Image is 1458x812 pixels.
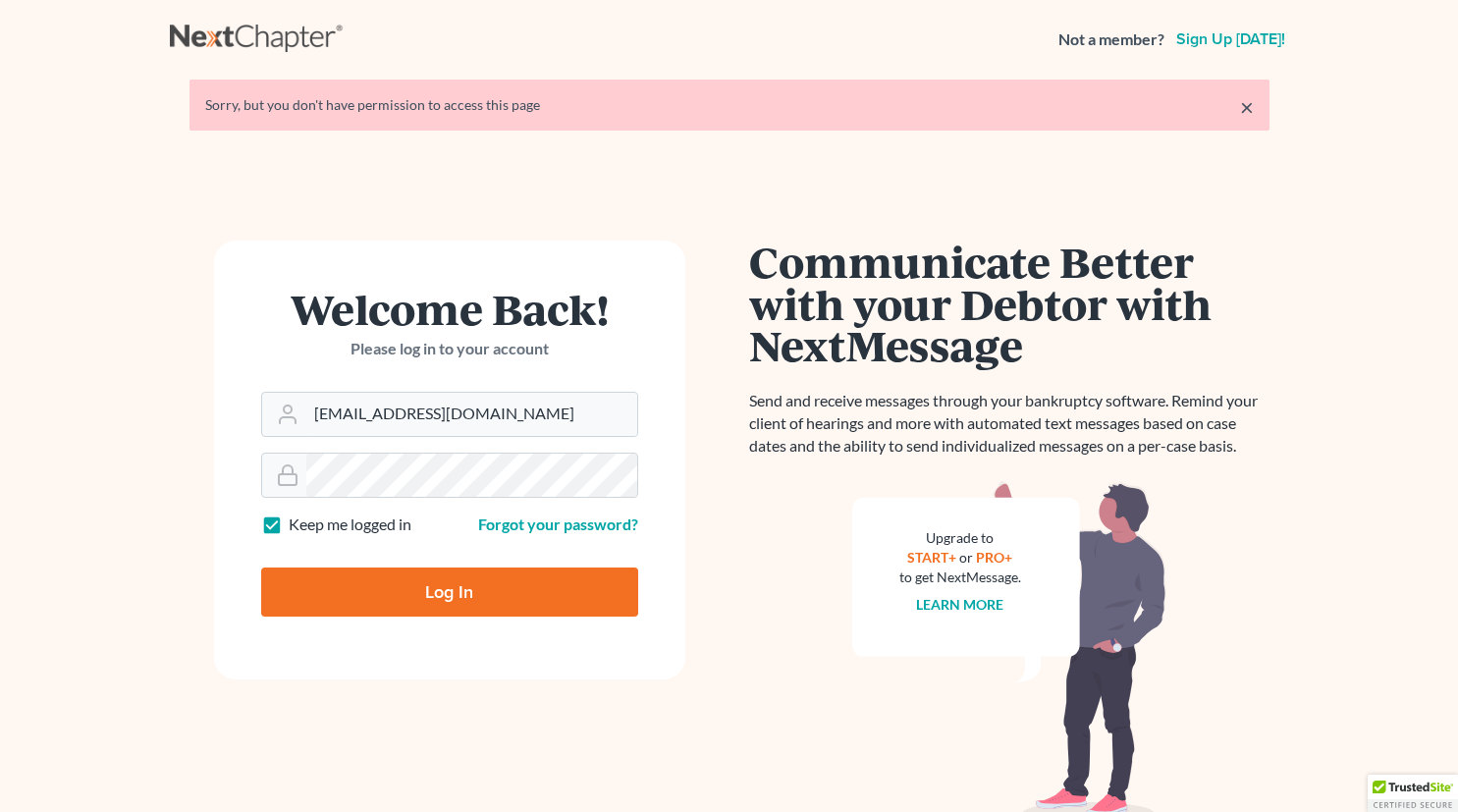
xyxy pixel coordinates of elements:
[478,514,638,533] a: Forgot your password?
[899,528,1021,548] div: Upgrade to
[916,596,1003,613] a: Learn more
[205,95,1254,115] div: Sorry, but you don't have permission to access this page
[261,568,638,617] input: Log In
[749,390,1269,458] p: Send and receive messages through your bankruptcy software. Remind your client of hearings and mo...
[261,338,638,360] p: Please log in to your account
[976,549,1012,566] a: PRO+
[959,549,973,566] span: or
[899,568,1021,587] div: to get NextMessage.
[1172,31,1289,47] a: Sign up [DATE]!
[1368,775,1458,812] div: TrustedSite Certified
[306,393,637,436] input: Email Address
[1058,28,1164,51] strong: Not a member?
[1240,95,1254,119] a: ×
[261,288,638,330] h1: Welcome Back!
[289,514,411,536] label: Keep me logged in
[749,241,1269,366] h1: Communicate Better with your Debtor with NextMessage
[907,549,956,566] a: START+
